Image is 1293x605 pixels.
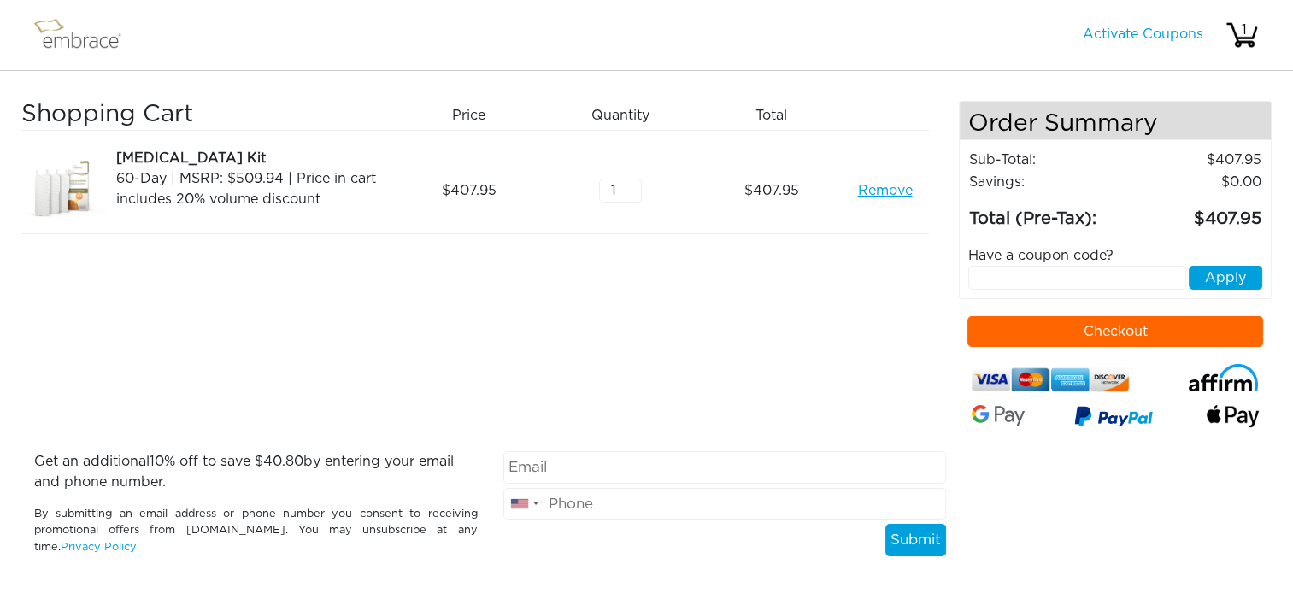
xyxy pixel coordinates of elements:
img: fullApplePay.png [1207,405,1259,426]
a: Remove [857,180,912,201]
td: 0.00 [1130,171,1262,193]
h4: Order Summary [960,102,1271,140]
img: a09f5d18-8da6-11e7-9c79-02e45ca4b85b.jpeg [21,148,107,233]
td: Savings : [968,171,1130,193]
img: credit-cards.png [972,364,1128,396]
img: cart [1225,18,1259,52]
span: 10 [150,455,164,468]
img: logo.png [30,14,141,56]
div: United States: +1 [504,489,544,520]
span: 407.95 [744,180,799,201]
span: 40.80 [263,455,303,468]
div: Price [400,101,551,130]
a: Privacy Policy [61,542,137,553]
td: 407.95 [1130,149,1262,171]
span: Quantity [591,105,649,126]
h3: Shopping Cart [21,101,387,130]
span: 407.95 [442,180,497,201]
p: Get an additional % off to save $ by entering your email and phone number. [34,451,478,492]
img: paypal-v3.png [1074,402,1153,434]
div: Have a coupon code? [955,245,1275,266]
button: Checkout [967,316,1263,347]
div: 1 [1227,20,1261,40]
td: Total (Pre-Tax): [968,193,1130,232]
button: Submit [885,524,946,556]
a: 1 [1225,27,1259,41]
div: [MEDICAL_DATA] Kit [116,148,387,168]
a: Activate Coupons [1083,27,1203,41]
td: Sub-Total: [968,149,1130,171]
input: Email [503,451,947,484]
input: Phone [503,488,947,520]
p: By submitting an email address or phone number you consent to receiving promotional offers from [... [34,506,478,555]
button: Apply [1189,266,1262,290]
img: affirm-logo.svg [1188,364,1259,391]
img: Google-Pay-Logo.svg [972,405,1024,426]
div: 60-Day | MSRP: $509.94 | Price in cart includes 20% volume discount [116,168,387,209]
div: Total [702,101,854,130]
td: 407.95 [1130,193,1262,232]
